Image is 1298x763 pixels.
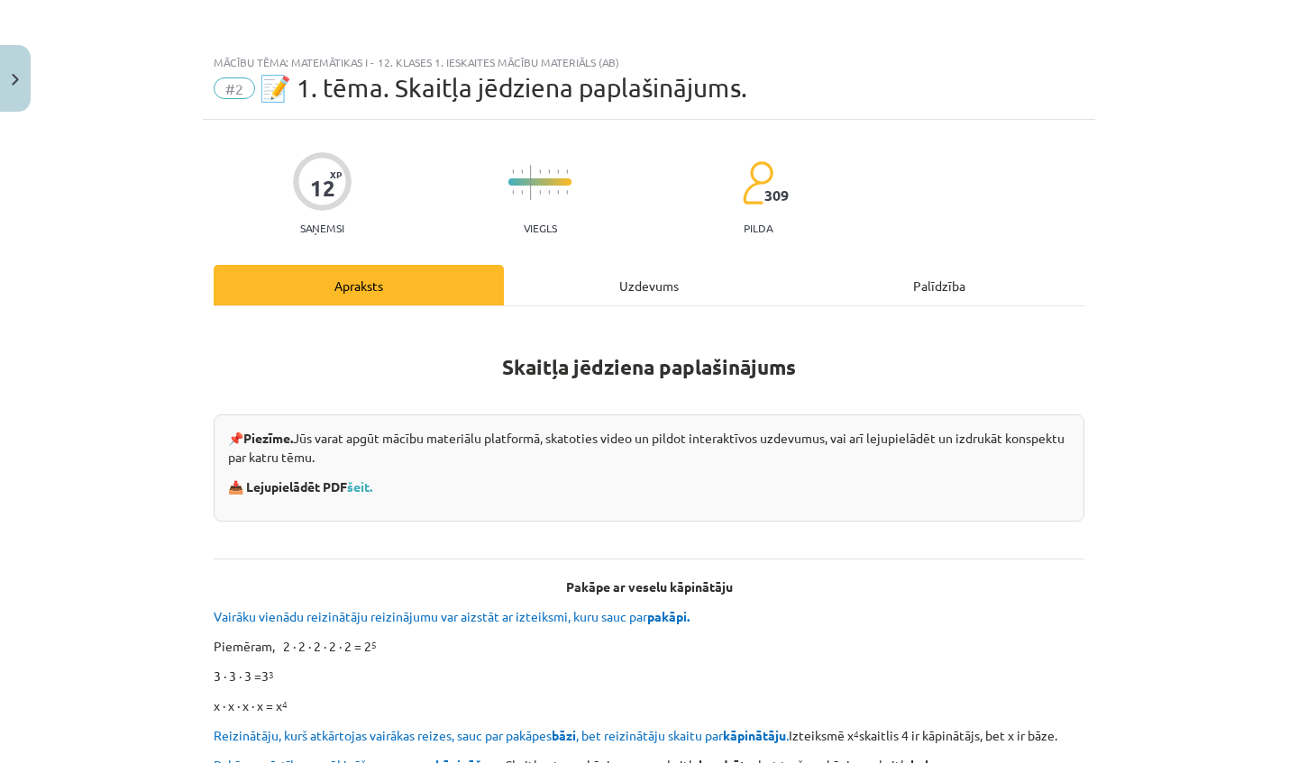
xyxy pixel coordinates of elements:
[12,74,19,86] img: icon-close-lesson-0947bae3869378f0d4975bcd49f059093ad1ed9edebbc8119c70593378902aed.svg
[566,169,568,174] img: icon-short-line-57e1e144782c952c97e751825c79c345078a6d821885a25fce030b3d8c18986b.svg
[371,638,377,651] sup: 5
[214,608,692,624] span: Vairāku vienādu reizinātāju reizinājumu var aizstāt ar izteiksmi, kuru sauc par
[347,478,372,495] a: šeit.
[310,176,335,201] div: 12
[521,169,523,174] img: icon-short-line-57e1e144782c952c97e751825c79c345078a6d821885a25fce030b3d8c18986b.svg
[521,190,523,195] img: icon-short-line-57e1e144782c952c97e751825c79c345078a6d821885a25fce030b3d8c18986b.svg
[214,696,1084,715] p: x ∙ x ∙ x ∙ x = x
[512,169,514,174] img: icon-short-line-57e1e144782c952c97e751825c79c345078a6d821885a25fce030b3d8c18986b.svg
[524,222,557,234] p: Viegls
[647,608,690,624] b: pakāpi.
[764,187,789,204] span: 309
[548,169,550,174] img: icon-short-line-57e1e144782c952c97e751825c79c345078a6d821885a25fce030b3d8c18986b.svg
[539,169,541,174] img: icon-short-line-57e1e144782c952c97e751825c79c345078a6d821885a25fce030b3d8c18986b.svg
[854,727,859,740] sup: 4
[228,429,1070,467] p: 📌 Jūs varat apgūt mācību materiālu platformā, skatoties video un pildot interaktīvos uzdevumus, v...
[723,727,786,743] b: kāpinātāju
[260,73,747,103] span: 📝 1. tēma. Skaitļa jēdziena paplašinājums.
[228,478,375,495] strong: 📥 Lejupielādēt PDF
[243,430,293,446] strong: Piezīme.
[530,165,532,200] img: icon-long-line-d9ea69661e0d244f92f715978eff75569469978d946b2353a9bb055b3ed8787d.svg
[742,160,773,205] img: students-c634bb4e5e11cddfef0936a35e636f08e4e9abd3cc4e673bd6f9a4125e45ecb1.svg
[214,726,1084,745] p: Izteiksmē x skaitlis 4 ir kāpinātājs, bet x ir bāze.
[566,578,733,595] b: Pakāpe ar veselu kāpinātāju
[539,190,541,195] img: icon-short-line-57e1e144782c952c97e751825c79c345078a6d821885a25fce030b3d8c18986b.svg
[502,354,796,380] strong: Skaitļa jēdziena paplašinājums
[214,77,255,99] span: #2
[214,265,504,305] div: Apraksts
[214,667,1084,686] p: 3 ∙ 3 ∙ 3 =3
[282,697,288,711] sup: 4
[557,169,559,174] img: icon-short-line-57e1e144782c952c97e751825c79c345078a6d821885a25fce030b3d8c18986b.svg
[214,727,789,743] span: Reizinātāju, kurš atkārtojas vairākas reizes, sauc par pakāpes , bet reizinātāju skaitu par .
[214,56,1084,68] div: Mācību tēma: Matemātikas i - 12. klases 1. ieskaites mācību materiāls (ab)
[504,265,794,305] div: Uzdevums
[794,265,1084,305] div: Palīdzība
[512,190,514,195] img: icon-short-line-57e1e144782c952c97e751825c79c345078a6d821885a25fce030b3d8c18986b.svg
[214,637,1084,656] p: Piemēram, 2 ∙ 2 ∙ 2 ∙ 2 ∙ 2 = 2
[293,222,352,234] p: Saņemsi
[548,190,550,195] img: icon-short-line-57e1e144782c952c97e751825c79c345078a6d821885a25fce030b3d8c18986b.svg
[744,222,772,234] p: pilda
[269,668,274,681] sup: 3
[552,727,576,743] b: bāzi
[566,190,568,195] img: icon-short-line-57e1e144782c952c97e751825c79c345078a6d821885a25fce030b3d8c18986b.svg
[330,169,342,179] span: XP
[557,190,559,195] img: icon-short-line-57e1e144782c952c97e751825c79c345078a6d821885a25fce030b3d8c18986b.svg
